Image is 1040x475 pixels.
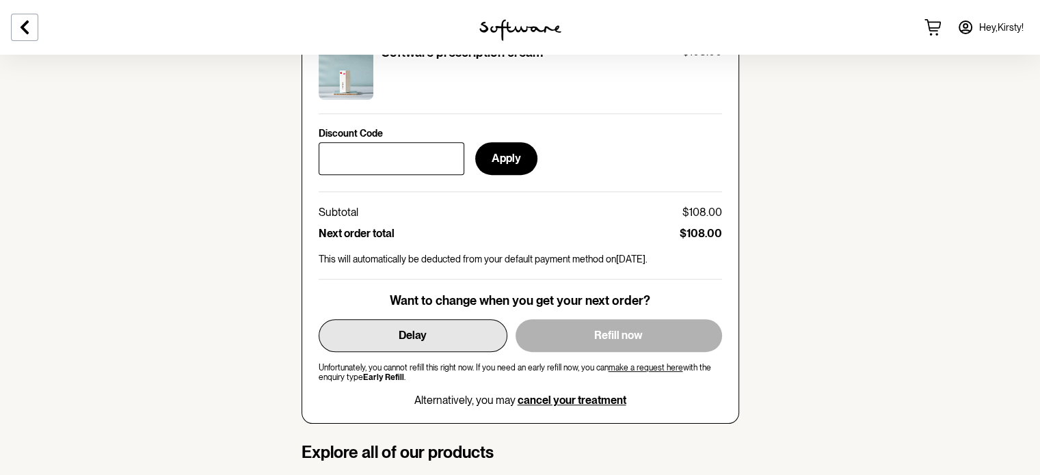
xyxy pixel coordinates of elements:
[609,363,683,372] a: make a request here
[319,254,722,265] p: This will automatically be deducted from your default payment method on [DATE] .
[979,22,1024,33] span: Hey, Kirsty !
[399,329,427,342] span: Delay
[319,363,722,383] span: Unfortunately, you cannot refill this right now. If you need an early refill now, you can with th...
[475,142,537,175] button: Apply
[319,128,383,139] p: Discount Code
[363,372,404,382] p: Early Refill
[680,227,722,240] p: $108.00
[319,206,358,219] p: Subtotal
[414,394,626,407] p: Alternatively, you may
[319,45,373,100] img: cktujnfao00003e5xv1847p5a.jpg
[479,19,561,41] img: software logo
[949,11,1032,44] a: Hey,Kirsty!
[594,329,643,342] span: Refill now
[390,293,650,308] p: Want to change when you get your next order?
[516,319,722,352] button: Refill now
[319,319,507,352] button: Delay
[319,227,395,240] p: Next order total
[302,443,739,463] h4: Explore all of our products
[518,394,626,407] button: cancel your treatment
[682,206,722,219] p: $108.00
